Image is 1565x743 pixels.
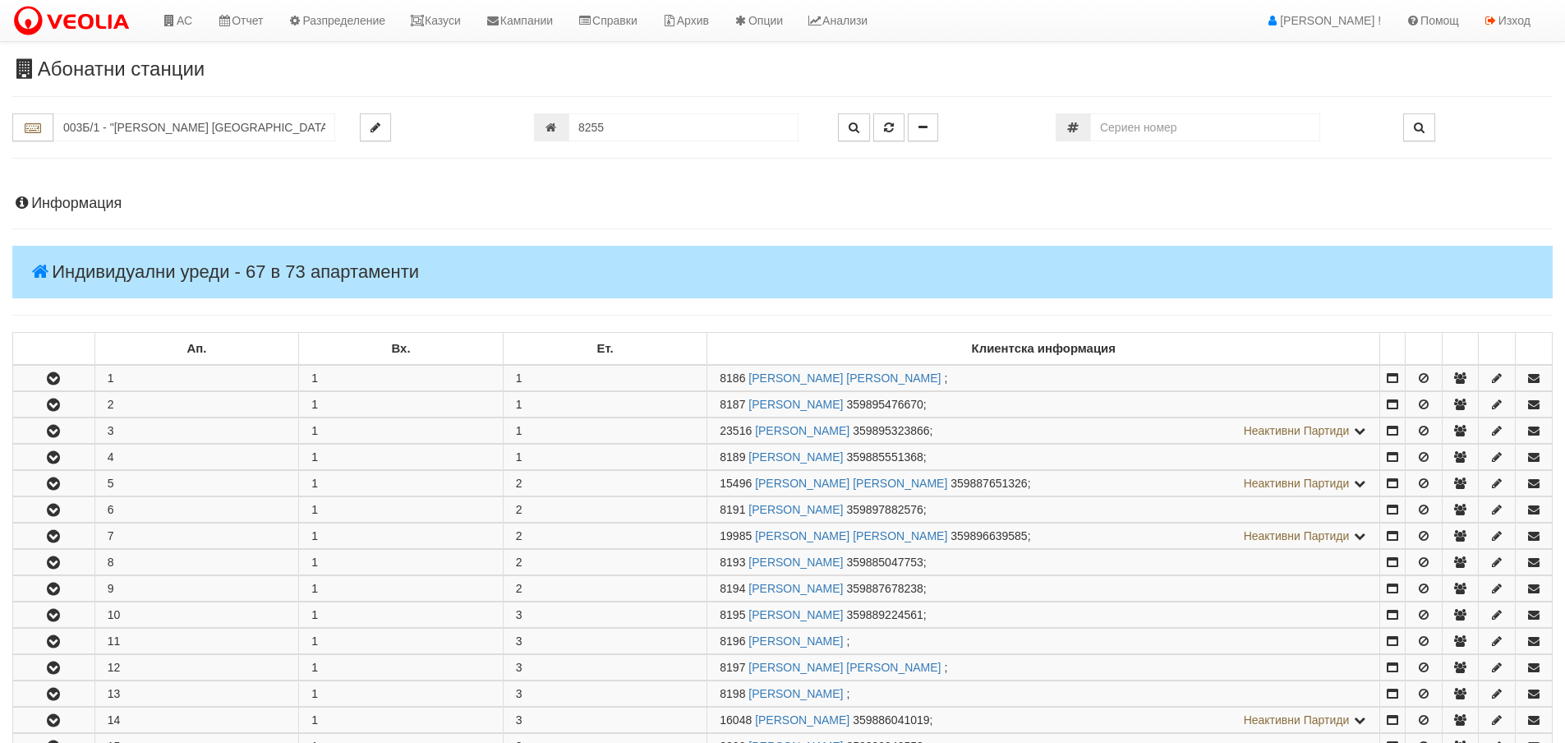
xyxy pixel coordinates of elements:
[720,556,745,569] span: Партида №
[94,445,299,470] td: 4
[94,497,299,523] td: 6
[568,113,799,141] input: Партида №
[707,497,1380,523] td: ;
[720,371,745,385] span: Партида №
[299,497,504,523] td: 1
[516,661,522,674] span: 3
[53,113,335,141] input: Абонатна станция
[748,661,941,674] a: [PERSON_NAME] [PERSON_NAME]
[299,655,504,681] td: 1
[516,529,522,542] span: 2
[846,608,923,621] span: 359889224561
[720,713,752,727] span: Партида №
[748,371,941,385] a: [PERSON_NAME] [PERSON_NAME]
[720,477,752,490] span: Партида №
[299,445,504,470] td: 1
[516,371,522,385] span: 1
[1090,113,1320,141] input: Сериен номер
[12,58,1553,80] h3: Абонатни станции
[720,687,745,700] span: Партида №
[94,576,299,602] td: 9
[748,608,843,621] a: [PERSON_NAME]
[755,424,849,437] a: [PERSON_NAME]
[748,582,843,595] a: [PERSON_NAME]
[1405,333,1442,366] td: : No sort applied, sorting is disabled
[720,398,745,411] span: Партида №
[755,477,947,490] a: [PERSON_NAME] [PERSON_NAME]
[720,450,745,464] span: Партида №
[516,582,522,595] span: 2
[299,365,504,391] td: 1
[94,333,299,366] td: Ап.: No sort applied, sorting is disabled
[1380,333,1406,366] td: : No sort applied, sorting is disabled
[707,550,1380,575] td: ;
[748,556,843,569] a: [PERSON_NAME]
[516,713,522,727] span: 3
[516,608,522,621] span: 3
[392,342,411,355] b: Вх.
[720,608,745,621] span: Партида №
[94,629,299,654] td: 11
[597,342,614,355] b: Ет.
[299,550,504,575] td: 1
[707,681,1380,707] td: ;
[755,529,947,542] a: [PERSON_NAME] [PERSON_NAME]
[707,629,1380,654] td: ;
[853,424,929,437] span: 359895323866
[12,196,1553,212] h4: Информация
[516,398,522,411] span: 1
[94,602,299,628] td: 10
[755,713,849,727] a: [PERSON_NAME]
[94,655,299,681] td: 12
[1442,333,1479,366] td: : No sort applied, sorting is disabled
[503,333,707,366] td: Ет.: No sort applied, sorting is disabled
[846,556,923,569] span: 359885047753
[516,635,522,648] span: 3
[516,424,522,437] span: 1
[299,333,504,366] td: Вх.: No sort applied, sorting is disabled
[748,503,843,516] a: [PERSON_NAME]
[748,398,843,411] a: [PERSON_NAME]
[1516,333,1553,366] td: : No sort applied, sorting is disabled
[846,503,923,516] span: 359897882576
[707,524,1380,549] td: ;
[1244,713,1350,727] span: Неактивни Партиди
[720,661,745,674] span: Партида №
[846,398,923,411] span: 359895476670
[972,342,1116,355] b: Клиентска информация
[1244,424,1350,437] span: Неактивни Партиди
[707,333,1380,366] td: Клиентска информация: No sort applied, sorting is disabled
[299,602,504,628] td: 1
[516,687,522,700] span: 3
[707,708,1380,733] td: ;
[1244,529,1350,542] span: Неактивни Партиди
[748,687,843,700] a: [PERSON_NAME]
[94,392,299,418] td: 2
[707,445,1380,470] td: ;
[516,556,522,569] span: 2
[94,524,299,549] td: 7
[951,529,1027,542] span: 359896639585
[187,342,207,355] b: Ап.
[846,450,923,464] span: 359885551368
[94,365,299,391] td: 1
[748,450,843,464] a: [PERSON_NAME]
[720,635,745,648] span: Партида №
[299,629,504,654] td: 1
[299,681,504,707] td: 1
[1244,477,1350,490] span: Неактивни Партиди
[12,246,1553,298] h4: Индивидуални уреди - 67 в 73 апартаменти
[94,550,299,575] td: 8
[299,471,504,496] td: 1
[853,713,929,727] span: 359886041019
[299,576,504,602] td: 1
[707,392,1380,418] td: ;
[707,602,1380,628] td: ;
[516,503,522,516] span: 2
[720,424,752,437] span: Партида №
[12,4,137,39] img: VeoliaLogo.png
[720,529,752,542] span: Партида №
[707,365,1380,391] td: ;
[13,333,95,366] td: : No sort applied, sorting is disabled
[299,524,504,549] td: 1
